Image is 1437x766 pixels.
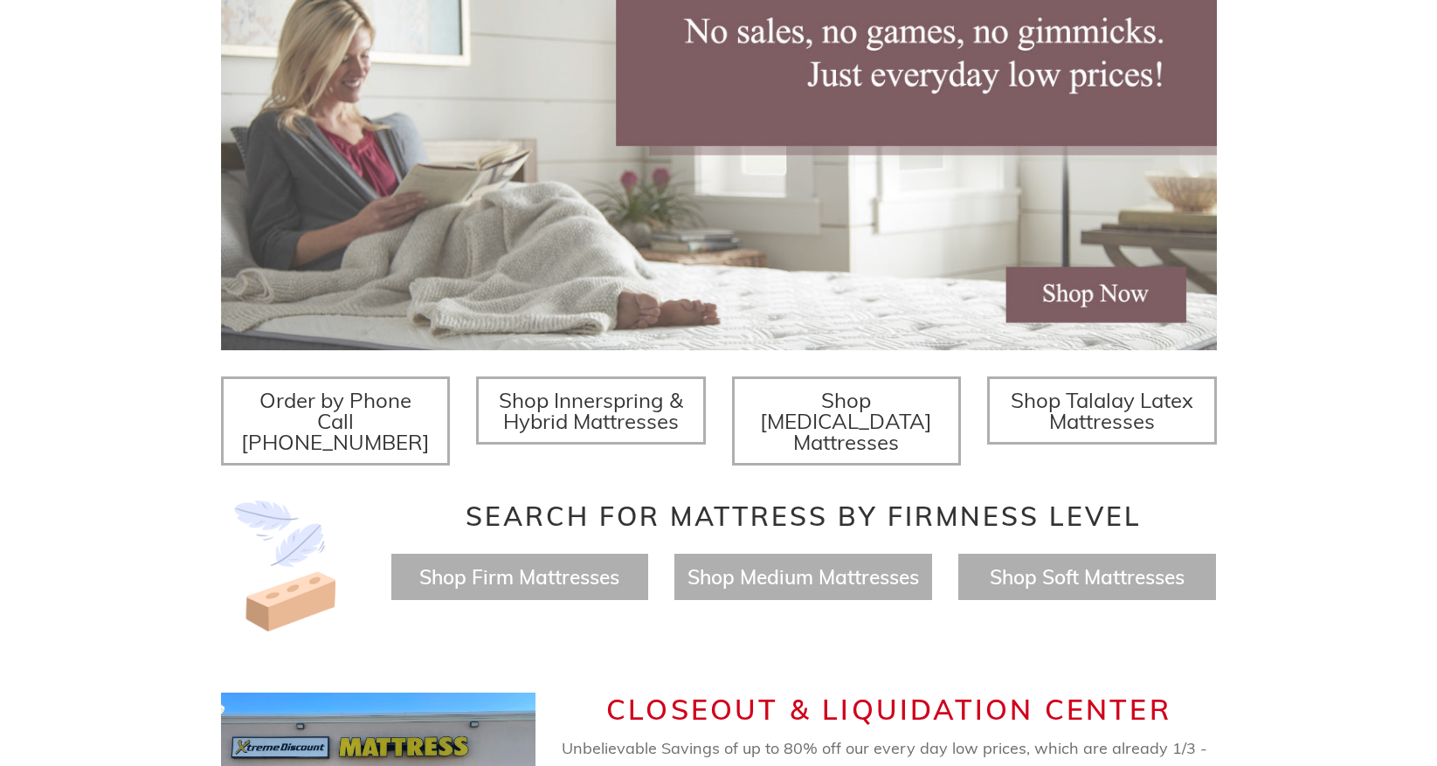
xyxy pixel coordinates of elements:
span: CLOSEOUT & LIQUIDATION CENTER [606,692,1171,727]
a: Shop Firm Mattresses [419,564,619,590]
span: Search for Mattress by Firmness Level [466,500,1142,533]
span: Shop Talalay Latex Mattresses [1011,387,1193,434]
img: Image-of-brick- and-feather-representing-firm-and-soft-feel [221,500,352,631]
span: Shop [MEDICAL_DATA] Mattresses [760,387,932,455]
a: Shop [MEDICAL_DATA] Mattresses [732,376,962,466]
span: Order by Phone Call [PHONE_NUMBER] [241,387,430,455]
a: Shop Soft Mattresses [990,564,1185,590]
a: Shop Medium Mattresses [687,564,919,590]
span: Shop Innerspring & Hybrid Mattresses [499,387,683,434]
a: Shop Talalay Latex Mattresses [987,376,1217,445]
a: Order by Phone Call [PHONE_NUMBER] [221,376,451,466]
a: Shop Innerspring & Hybrid Mattresses [476,376,706,445]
